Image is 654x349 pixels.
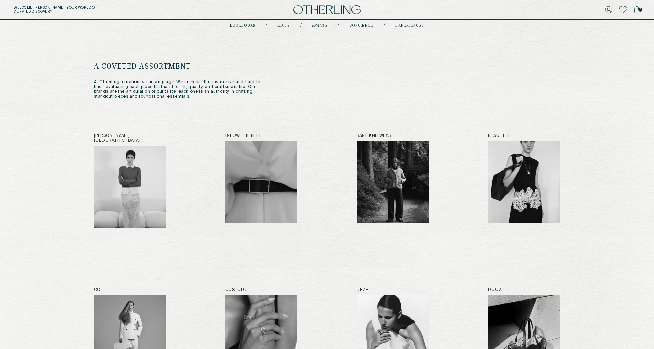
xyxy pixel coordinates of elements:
img: Alfie Paris [94,146,166,228]
a: concierge [349,24,373,28]
img: Bare Knitwear [357,141,429,223]
a: [PERSON_NAME][GEOGRAPHIC_DATA] [94,133,166,228]
img: B-low the Belt [225,141,297,223]
div: / [300,23,302,29]
h2: B-low the Belt [225,133,297,138]
span: 7 [638,8,642,12]
h2: Dévé [357,287,429,292]
h2: [PERSON_NAME][GEOGRAPHIC_DATA] [94,133,166,143]
div: / [338,23,339,29]
a: Beaufille [488,133,560,228]
a: Bare Knitwear [357,133,429,228]
a: Edits [277,24,290,28]
h2: Beaufille [488,133,560,138]
img: logo [293,5,361,14]
img: Beaufille [488,141,560,223]
h2: Co [94,287,166,292]
h2: Costolo [225,287,297,292]
h1: A COVETED ASSORTMENT [94,62,266,72]
a: Brands [312,24,327,28]
h5: Welcome, [PERSON_NAME] . Your world of curated discovery. [14,6,202,14]
a: B-low the Belt [225,133,297,228]
div: / [384,23,385,29]
h2: Bare Knitwear [357,133,429,138]
p: At Otherling, curation is our language. We seek out the distinctive and hard to find—evaluating e... [94,80,266,99]
h2: Dooz [488,287,560,292]
a: 7 [634,5,640,14]
div: / [266,23,267,29]
a: experiences [395,24,424,28]
a: lookbooks [230,24,255,28]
